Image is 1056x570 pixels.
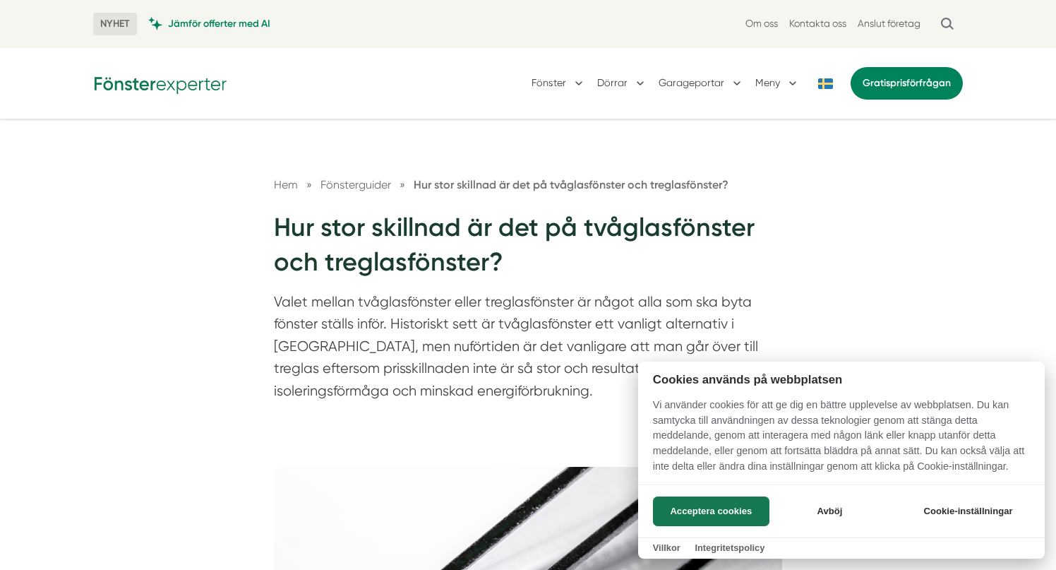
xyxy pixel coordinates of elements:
button: Cookie-inställningar [906,497,1030,526]
button: Avböj [774,497,886,526]
h2: Cookies används på webbplatsen [638,373,1045,386]
a: Villkor [653,542,680,553]
button: Acceptera cookies [653,497,769,526]
p: Vi använder cookies för att ge dig en bättre upplevelse av webbplatsen. Du kan samtycka till anvä... [638,398,1045,484]
a: Integritetspolicy [695,542,764,553]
